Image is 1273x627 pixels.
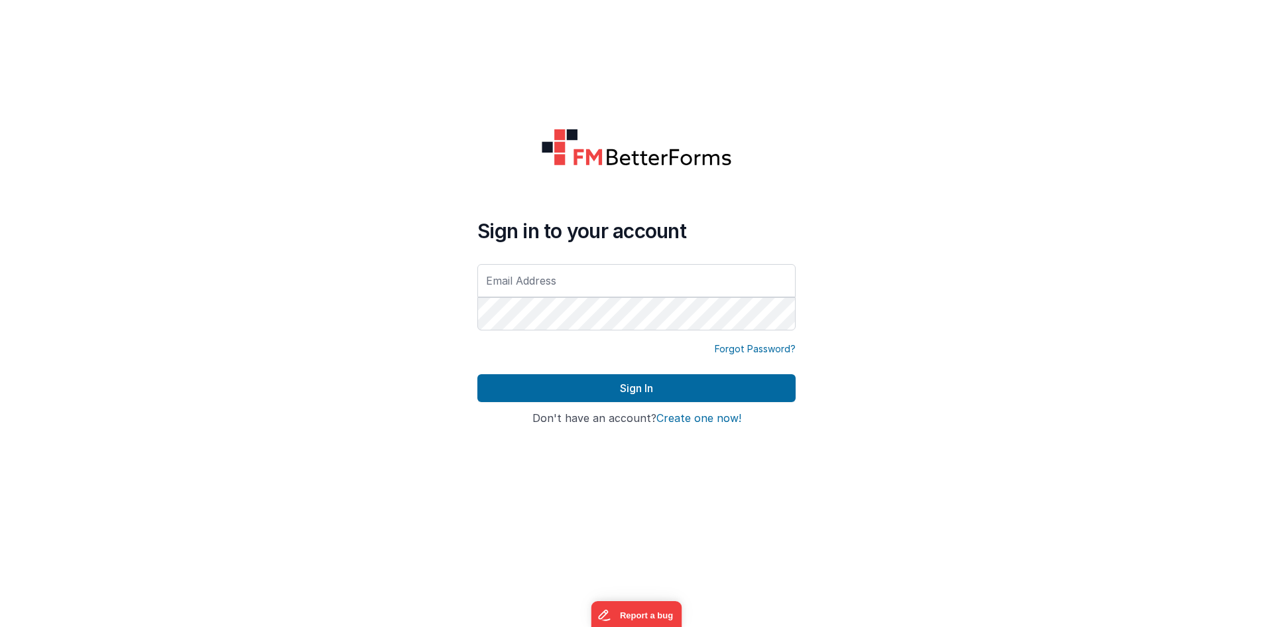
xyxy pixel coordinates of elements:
[715,342,796,356] a: Forgot Password?
[477,264,796,297] input: Email Address
[477,374,796,402] button: Sign In
[477,413,796,425] h4: Don't have an account?
[656,413,741,425] button: Create one now!
[477,219,796,243] h4: Sign in to your account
